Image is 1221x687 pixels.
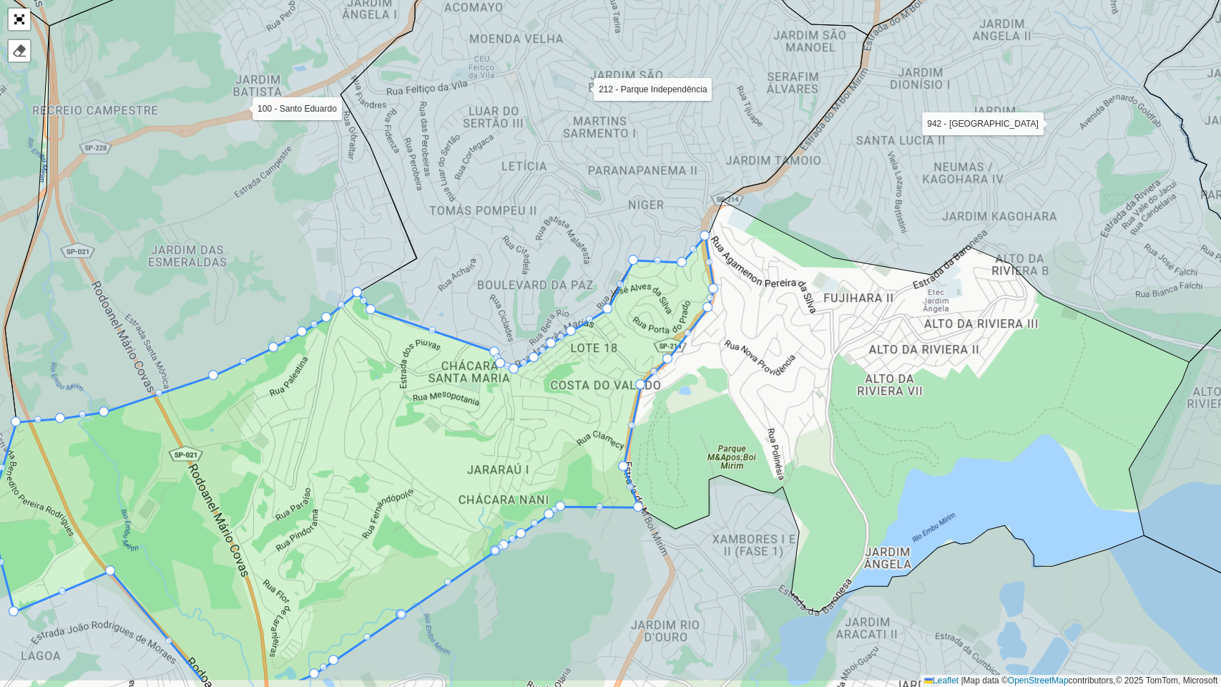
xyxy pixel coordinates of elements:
div: Remover camada(s) [9,40,30,62]
a: Leaflet [924,676,958,686]
a: Abrir mapa em tela cheia [9,9,30,30]
a: OpenStreetMap [1008,676,1069,686]
div: Map data © contributors,© 2025 TomTom, Microsoft [921,675,1221,687]
span: | [961,676,963,686]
